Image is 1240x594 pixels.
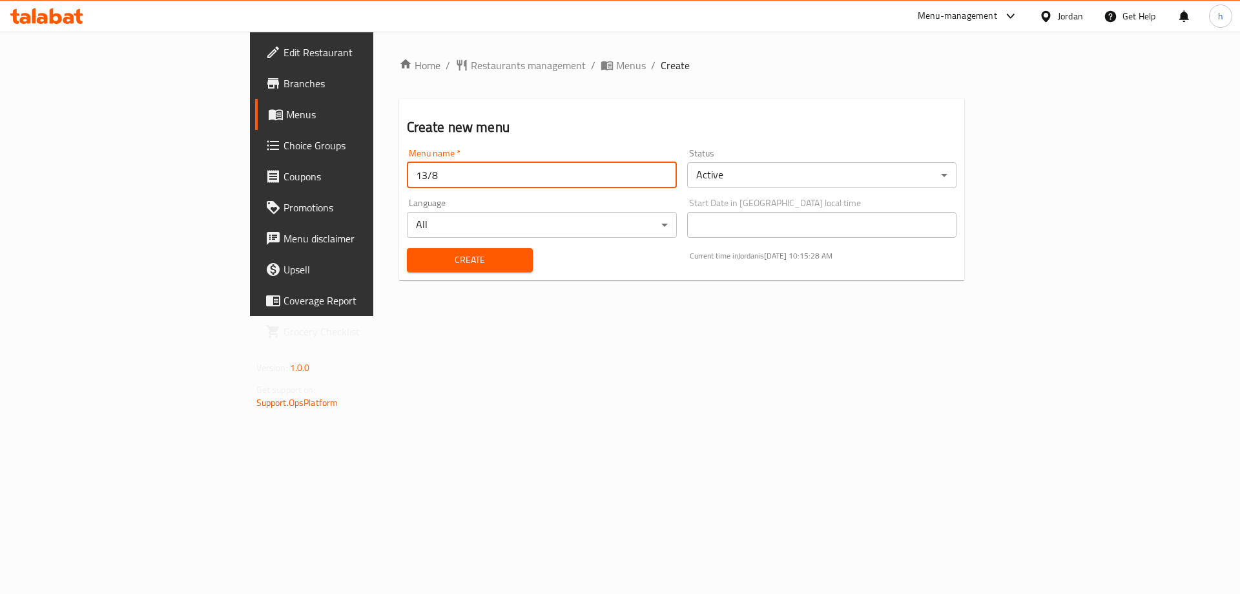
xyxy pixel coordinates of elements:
nav: breadcrumb [399,58,965,73]
a: Promotions [255,192,457,223]
span: Coverage Report [284,293,447,308]
a: Coupons [255,161,457,192]
span: Coupons [284,169,447,184]
span: Menus [616,58,646,73]
a: Menus [601,58,646,73]
div: Menu-management [918,8,997,24]
div: Active [687,162,957,188]
span: Grocery Checklist [284,324,447,339]
input: Please enter Menu name [407,162,677,188]
button: Create [407,248,533,272]
span: Get support on: [256,381,316,398]
a: Edit Restaurant [255,37,457,68]
span: Promotions [284,200,447,215]
span: Menus [286,107,447,122]
span: Menu disclaimer [284,231,447,246]
span: Create [661,58,690,73]
span: Upsell [284,262,447,277]
a: Coverage Report [255,285,457,316]
span: Version: [256,359,288,376]
span: Edit Restaurant [284,45,447,60]
span: Choice Groups [284,138,447,153]
a: Support.OpsPlatform [256,394,338,411]
span: h [1218,9,1223,23]
a: Restaurants management [455,58,586,73]
h2: Create new menu [407,118,957,137]
div: All [407,212,677,238]
a: Upsell [255,254,457,285]
a: Choice Groups [255,130,457,161]
li: / [591,58,595,73]
span: Restaurants management [471,58,586,73]
a: Branches [255,68,457,99]
span: Create [417,252,522,268]
a: Menu disclaimer [255,223,457,254]
span: Branches [284,76,447,91]
div: Jordan [1058,9,1083,23]
span: 1.0.0 [290,359,310,376]
a: Grocery Checklist [255,316,457,347]
p: Current time in Jordan is [DATE] 10:15:28 AM [690,250,957,262]
a: Menus [255,99,457,130]
li: / [651,58,656,73]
